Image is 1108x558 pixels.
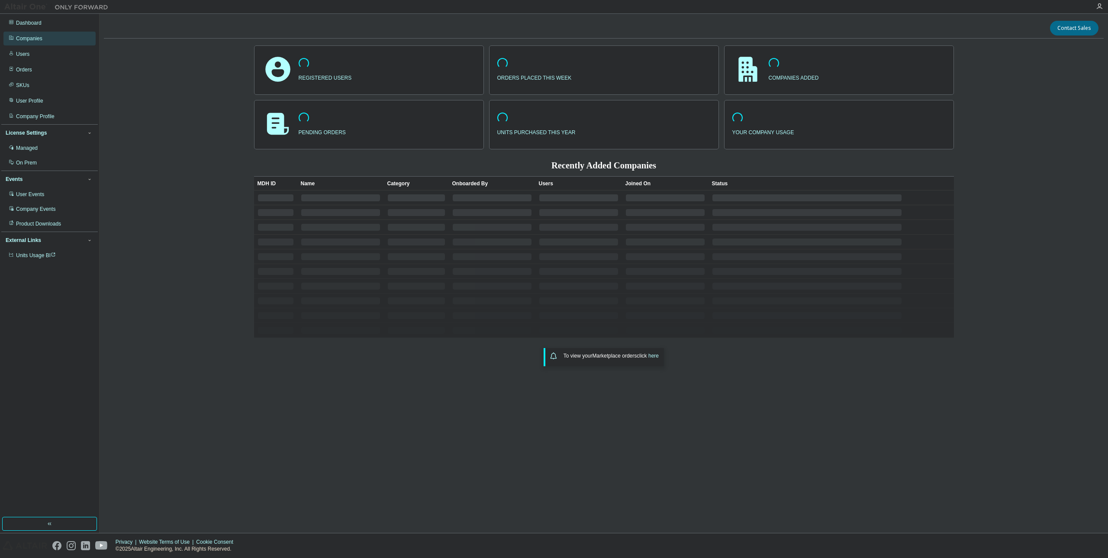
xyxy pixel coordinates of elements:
div: Dashboard [16,19,42,26]
div: Joined On [625,177,705,190]
div: MDH ID [258,177,294,190]
div: Cookie Consent [196,539,238,545]
img: instagram.svg [67,541,76,550]
div: Name [301,177,380,190]
div: Company Events [16,206,55,213]
p: pending orders [299,126,346,136]
div: Category [387,177,445,190]
div: User Profile [16,97,43,104]
h2: Recently Added Companies [254,160,954,171]
div: On Prem [16,159,37,166]
button: Contact Sales [1050,21,1098,35]
p: registered users [299,72,352,82]
em: Marketplace orders [593,353,637,359]
img: Altair One [4,3,113,11]
p: units purchased this year [497,126,576,136]
img: youtube.svg [95,541,108,550]
div: SKUs [16,82,29,89]
p: companies added [769,72,819,82]
p: orders placed this week [497,72,572,82]
div: Users [16,51,29,58]
img: altair_logo.svg [3,541,47,550]
div: Managed [16,145,38,152]
div: Users [539,177,618,190]
div: Website Terms of Use [139,539,196,545]
span: Units Usage BI [16,252,56,258]
div: Orders [16,66,32,73]
p: © 2025 Altair Engineering, Inc. All Rights Reserved. [116,545,238,553]
span: To view your click [564,353,659,359]
div: License Settings [6,129,47,136]
img: linkedin.svg [81,541,90,550]
div: User Events [16,191,44,198]
div: External Links [6,237,41,244]
div: Events [6,176,23,183]
div: Companies [16,35,42,42]
div: Product Downloads [16,220,61,227]
div: Company Profile [16,113,55,120]
a: here [648,353,659,359]
img: facebook.svg [52,541,61,550]
div: Onboarded By [452,177,532,190]
div: Status [712,177,902,190]
div: Privacy [116,539,139,545]
p: your company usage [732,126,794,136]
